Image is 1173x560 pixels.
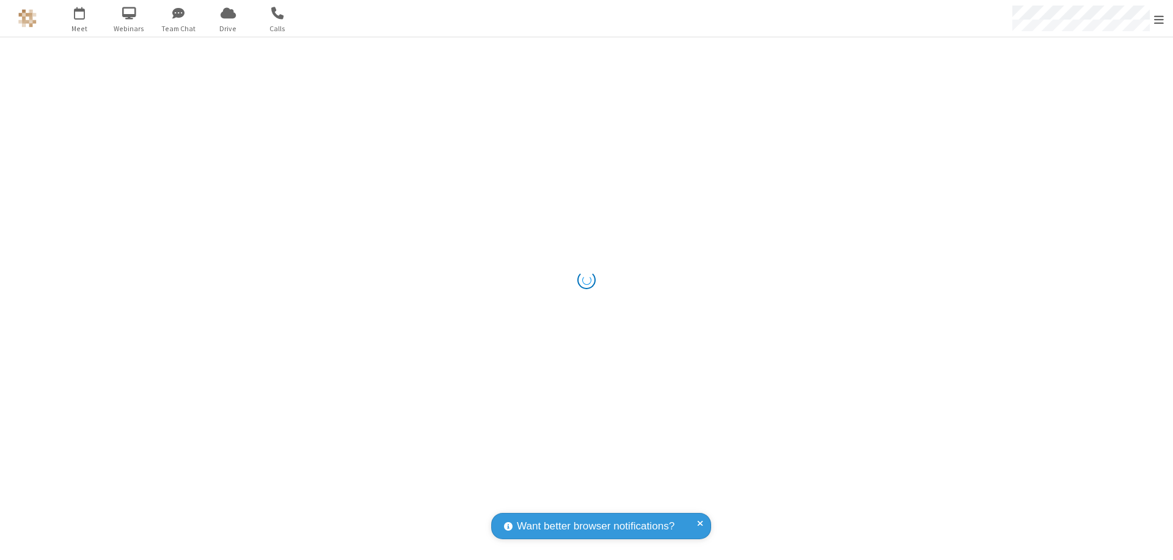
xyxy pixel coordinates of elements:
[156,23,202,34] span: Team Chat
[255,23,301,34] span: Calls
[57,23,103,34] span: Meet
[106,23,152,34] span: Webinars
[517,518,674,534] span: Want better browser notifications?
[205,23,251,34] span: Drive
[18,9,37,28] img: QA Selenium DO NOT DELETE OR CHANGE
